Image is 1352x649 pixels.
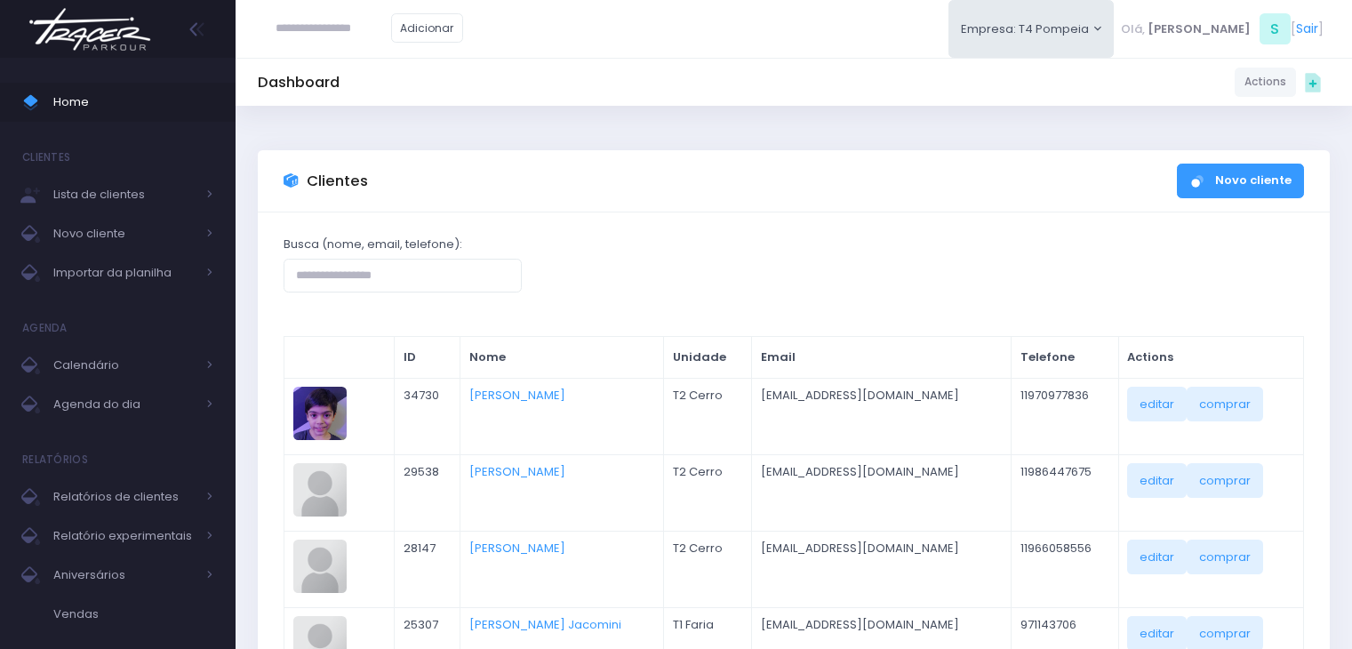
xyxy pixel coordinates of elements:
[752,337,1012,379] th: Email
[395,454,460,531] td: 29538
[752,378,1012,454] td: [EMAIL_ADDRESS][DOMAIN_NAME]
[22,140,70,175] h4: Clientes
[1148,20,1251,38] span: [PERSON_NAME]
[284,236,462,253] label: Busca (nome, email, telefone):
[1012,337,1118,379] th: Telefone
[53,603,213,626] span: Vendas
[1012,378,1118,454] td: 11970977836
[664,337,752,379] th: Unidade
[1127,387,1187,421] a: editar
[391,13,464,43] a: Adicionar
[1235,68,1296,97] a: Actions
[1121,20,1145,38] span: Olá,
[1177,164,1304,198] a: Novo cliente
[664,454,752,531] td: T2 Cerro
[752,531,1012,607] td: [EMAIL_ADDRESS][DOMAIN_NAME]
[53,354,196,377] span: Calendário
[53,525,196,548] span: Relatório experimentais
[1127,540,1187,573] a: editar
[1260,13,1291,44] span: S
[664,531,752,607] td: T2 Cerro
[1012,531,1118,607] td: 11966058556
[53,222,196,245] span: Novo cliente
[1127,463,1187,497] a: editar
[53,485,196,509] span: Relatórios de clientes
[469,616,621,633] a: [PERSON_NAME] Jacomini
[1187,540,1263,573] a: comprar
[752,454,1012,531] td: [EMAIL_ADDRESS][DOMAIN_NAME]
[22,442,88,477] h4: Relatórios
[469,463,565,480] a: [PERSON_NAME]
[258,74,340,92] h5: Dashboard
[1114,9,1330,49] div: [ ]
[469,540,565,557] a: [PERSON_NAME]
[53,393,196,416] span: Agenda do dia
[53,564,196,587] span: Aniversários
[307,172,368,190] h3: Clientes
[469,387,565,404] a: [PERSON_NAME]
[1187,463,1263,497] a: comprar
[1187,387,1263,421] a: comprar
[22,310,68,346] h4: Agenda
[395,531,460,607] td: 28147
[395,337,460,379] th: ID
[1118,337,1303,379] th: Actions
[460,337,664,379] th: Nome
[1012,454,1118,531] td: 11986447675
[53,261,196,284] span: Importar da planilha
[395,378,460,454] td: 34730
[1296,20,1318,38] a: Sair
[664,378,752,454] td: T2 Cerro
[53,183,196,206] span: Lista de clientes
[53,91,213,114] span: Home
